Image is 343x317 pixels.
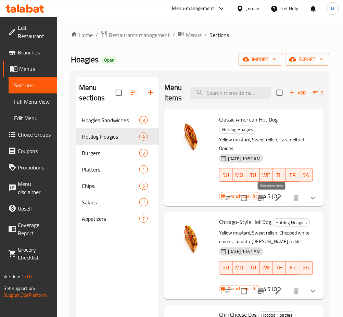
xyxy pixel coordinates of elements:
img: Classic American Hot Dog [170,115,214,158]
span: Menus [19,65,52,73]
a: Support.OpsPlatform [3,291,47,300]
span: Hotdog Hoagies [273,219,310,227]
span: Add item [287,88,309,98]
h2: Menu sections [79,83,116,103]
span: Get support on: [3,284,35,293]
span: Sort [313,89,332,97]
svg: Show Choices [309,287,317,295]
h2: Menu items [164,83,182,103]
span: WE [263,263,270,273]
a: Sections [9,77,57,93]
span: MO [236,263,244,273]
span: Chicago-Style Hot Dog [219,217,271,227]
span: Classic American Hot Dog [219,114,278,125]
a: Edit Menu [9,110,57,126]
span: Grocery Checklist [18,245,52,262]
span: TH [276,263,284,273]
span: Platters [82,165,139,174]
div: Chips:6 [76,178,159,194]
div: Open [101,56,117,64]
span: TU [249,263,257,273]
span: Edit Menu [14,114,52,122]
div: items [139,198,148,206]
button: SA [300,261,313,275]
button: Branch-specific-item [253,190,269,206]
button: Branch-specific-item [253,283,269,300]
a: Restaurants management [101,30,170,39]
a: Promotions [3,159,57,176]
div: Hotdog Hoagies [273,218,310,227]
button: Sort [312,88,334,98]
span: Add [289,89,307,97]
span: SU [222,263,230,273]
button: export [285,53,329,66]
button: SA [300,168,313,182]
span: FR [289,170,297,180]
button: FR [286,168,300,182]
span: 6 [140,183,148,189]
button: TH [273,168,287,182]
span: Burgers [82,149,139,157]
a: Menus [3,61,57,77]
button: TU [246,261,260,275]
div: Menu-management [172,4,214,13]
span: Open [101,57,117,63]
p: Yellow mustard, Sweet relish, Caramelized Onions. [219,136,313,153]
span: 1.0.0 [21,272,32,281]
div: items [139,215,148,223]
span: 1 [140,166,148,173]
a: Full Menu View [9,93,57,110]
span: WE [263,170,270,180]
a: Coverage Report [3,217,57,241]
svg: Show Choices [309,194,317,202]
button: MO [233,261,246,275]
span: Version: [3,272,20,281]
a: Coupons [3,143,57,159]
a: Edit menu item [275,287,283,295]
span: Coverage Report [18,221,52,237]
button: show more [305,283,321,300]
span: Hotdog Hoagies [219,126,256,134]
p: Yellow mustard, Sweet relish, Chopped white onions, Tomato, [PERSON_NAME] pickle [219,229,313,246]
button: show more [305,190,321,206]
span: Salads [82,198,139,206]
span: Hoagies Sandwiches [82,116,139,124]
nav: breadcrumb [71,30,329,39]
span: Menus [186,31,202,39]
li: / [173,31,175,39]
span: [DATE] 10:51 AM [225,155,263,162]
span: Coupons [18,147,52,155]
span: 7 [140,216,148,222]
a: Home [71,31,93,39]
li: / [204,31,207,39]
div: Hotdog Hoagies [219,126,256,134]
span: Appetizers [82,215,139,223]
span: Select section [272,86,287,100]
button: TH [273,261,287,275]
span: Sort items [309,88,336,98]
span: Hotdog Hoagies [82,132,139,141]
button: TU [246,168,260,182]
div: Hoagies Sandwiches8 [76,112,159,128]
a: Branches [3,44,57,61]
button: FR [286,261,300,275]
span: Select to update [237,284,251,299]
a: Upsell [3,200,57,217]
button: delete [288,190,305,206]
a: Grocery Checklist [3,241,57,266]
span: Sort sections [126,85,142,101]
span: SA [302,170,310,180]
div: Jordan [246,5,260,12]
div: items [139,165,148,174]
span: Hoagies [71,52,99,67]
span: [DATE] 10:51 AM [225,248,263,255]
input: search [190,87,271,99]
span: Menu disclaimer [18,180,52,196]
button: SU [219,261,233,275]
span: TH [276,170,284,180]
